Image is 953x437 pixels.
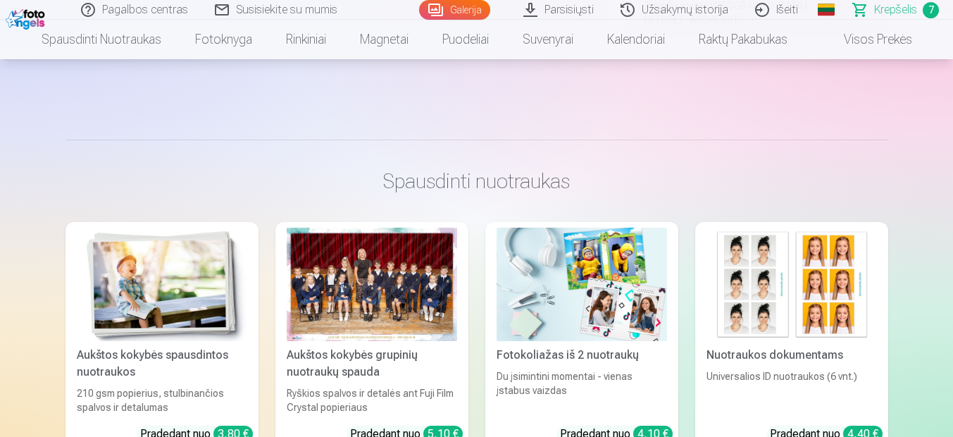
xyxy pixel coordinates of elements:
[701,369,883,414] div: Universalios ID nuotraukos (6 vnt.)
[425,20,506,59] a: Puodeliai
[682,20,804,59] a: Raktų pakabukas
[281,386,463,414] div: Ryškios spalvos ir detalės ant Fuji Film Crystal popieriaus
[281,347,463,381] div: Aukštos kokybės grupinių nuotraukų spauda
[6,6,49,30] img: /fa2
[491,347,673,364] div: Fotokoliažas iš 2 nuotraukų
[506,20,590,59] a: Suvenyrai
[77,228,247,341] img: Aukštos kokybės spausdintos nuotraukos
[497,228,667,341] img: Fotokoliažas iš 2 nuotraukų
[590,20,682,59] a: Kalendoriai
[71,386,253,414] div: 210 gsm popierius, stulbinančios spalvos ir detalumas
[491,369,673,414] div: Du įsimintini momentai - vienas įstabus vaizdas
[923,2,939,18] span: 7
[77,168,877,194] h3: Spausdinti nuotraukas
[804,20,929,59] a: Visos prekės
[71,347,253,381] div: Aukštos kokybės spausdintos nuotraukos
[343,20,425,59] a: Magnetai
[178,20,269,59] a: Fotoknyga
[701,347,883,364] div: Nuotraukos dokumentams
[706,228,877,341] img: Nuotraukos dokumentams
[25,20,178,59] a: Spausdinti nuotraukas
[874,1,917,18] span: Krepšelis
[269,20,343,59] a: Rinkiniai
